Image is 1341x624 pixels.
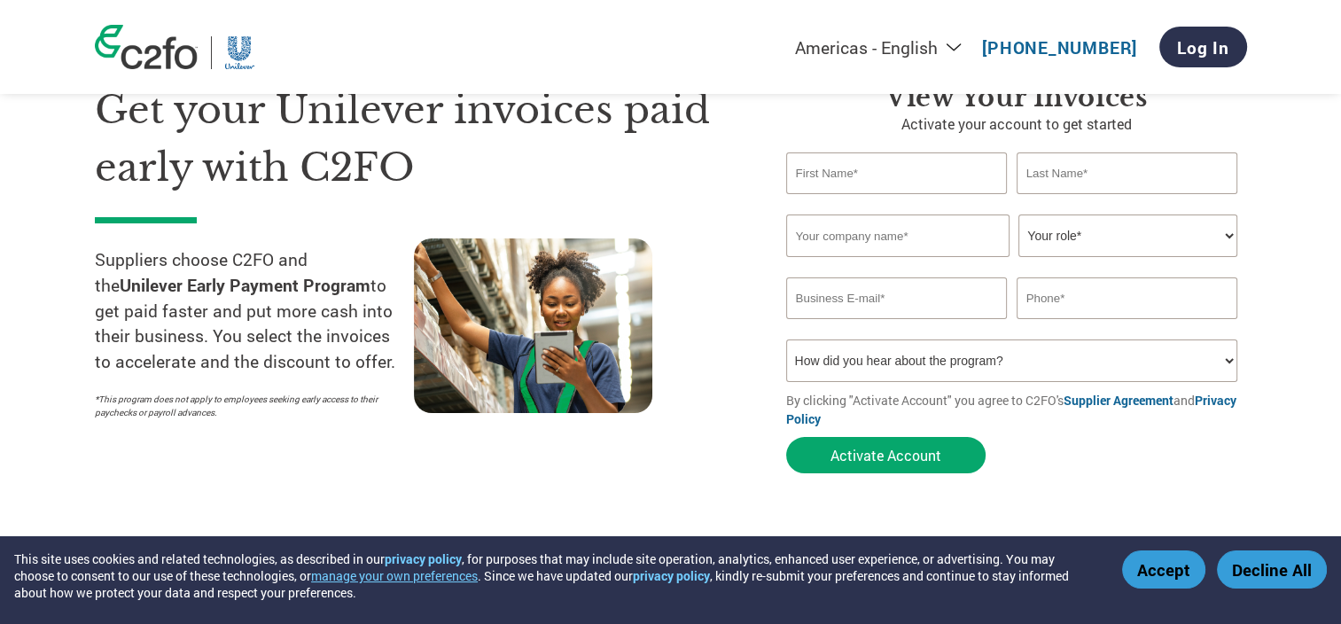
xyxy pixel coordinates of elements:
[786,437,986,473] button: Activate Account
[786,214,1010,257] input: Your company name*
[14,550,1096,601] div: This site uses cookies and related technologies, as described in our , for purposes that may incl...
[1017,152,1238,194] input: Last Name*
[1217,550,1327,589] button: Decline All
[311,567,478,584] button: manage your own preferences
[786,277,1008,319] input: Invalid Email format
[385,550,462,567] a: privacy policy
[225,36,255,69] img: Unilever
[786,391,1247,428] p: By clicking "Activate Account" you agree to C2FO's and
[120,274,370,296] strong: Unilever Early Payment Program
[414,238,652,413] img: supply chain worker
[786,321,1008,332] div: Inavlid Email Address
[786,392,1236,427] a: Privacy Policy
[1018,214,1237,257] select: Title/Role
[633,567,710,584] a: privacy policy
[786,113,1247,135] p: Activate your account to get started
[95,25,198,69] img: c2fo logo
[1064,392,1173,409] a: Supplier Agreement
[1017,277,1238,319] input: Phone*
[1017,321,1238,332] div: Inavlid Phone Number
[95,393,396,419] p: *This program does not apply to employees seeking early access to their paychecks or payroll adva...
[786,196,1008,207] div: Invalid first name or first name is too long
[1017,196,1238,207] div: Invalid last name or last name is too long
[95,82,733,196] h1: Get your Unilever invoices paid early with C2FO
[982,36,1137,58] a: [PHONE_NUMBER]
[1122,550,1205,589] button: Accept
[786,259,1238,270] div: Invalid company name or company name is too long
[1159,27,1247,67] a: Log In
[95,247,414,375] p: Suppliers choose C2FO and the to get paid faster and put more cash into their business. You selec...
[786,82,1247,113] h3: View Your Invoices
[786,152,1008,194] input: First Name*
